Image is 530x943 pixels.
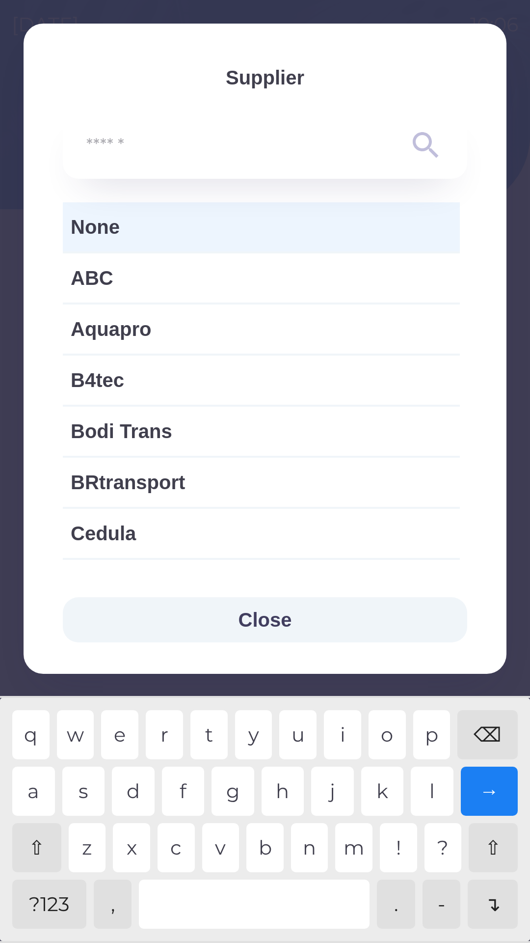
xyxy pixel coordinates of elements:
button: Close [63,597,467,642]
div: Chrvala [63,560,460,609]
span: Cedula [71,519,452,548]
p: Supplier [63,63,467,92]
div: Cedula [63,509,460,558]
div: Aquapro [63,305,460,354]
span: Aquapro [71,314,452,344]
span: BRtransport [71,468,452,497]
div: None [63,202,460,251]
span: B4tec [71,365,452,395]
span: None [71,212,452,242]
span: ABC [71,263,452,293]
div: Bodi Trans [63,407,460,456]
div: B4tec [63,356,460,405]
div: BRtransport [63,458,460,507]
div: ABC [63,253,460,303]
span: Bodi Trans [71,416,452,446]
